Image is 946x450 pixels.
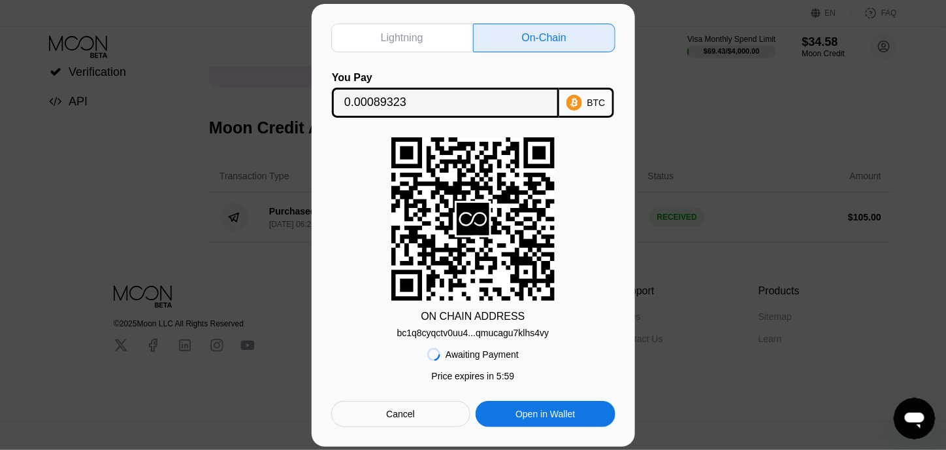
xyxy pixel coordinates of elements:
div: Lightning [331,24,474,52]
div: On-Chain [522,31,566,44]
div: Cancel [386,408,415,420]
div: You PayBTC [331,72,615,118]
div: ON CHAIN ADDRESS [421,311,525,322]
div: bc1q8cyqctv0uu4...qmucagu7klhs4vy [397,322,549,338]
iframe: Mesajlaşma penceresini başlatma düğmesi [894,398,936,440]
span: 5 : 59 [497,371,514,381]
div: Cancel [331,401,470,427]
div: Price expires in [432,371,515,381]
div: Open in Wallet [476,401,615,427]
div: You Pay [332,72,559,84]
div: Lightning [381,31,423,44]
div: bc1q8cyqctv0uu4...qmucagu7klhs4vy [397,328,549,338]
div: BTC [587,97,606,108]
div: On-Chain [473,24,615,52]
div: Awaiting Payment [446,349,519,360]
div: Open in Wallet [515,408,575,420]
